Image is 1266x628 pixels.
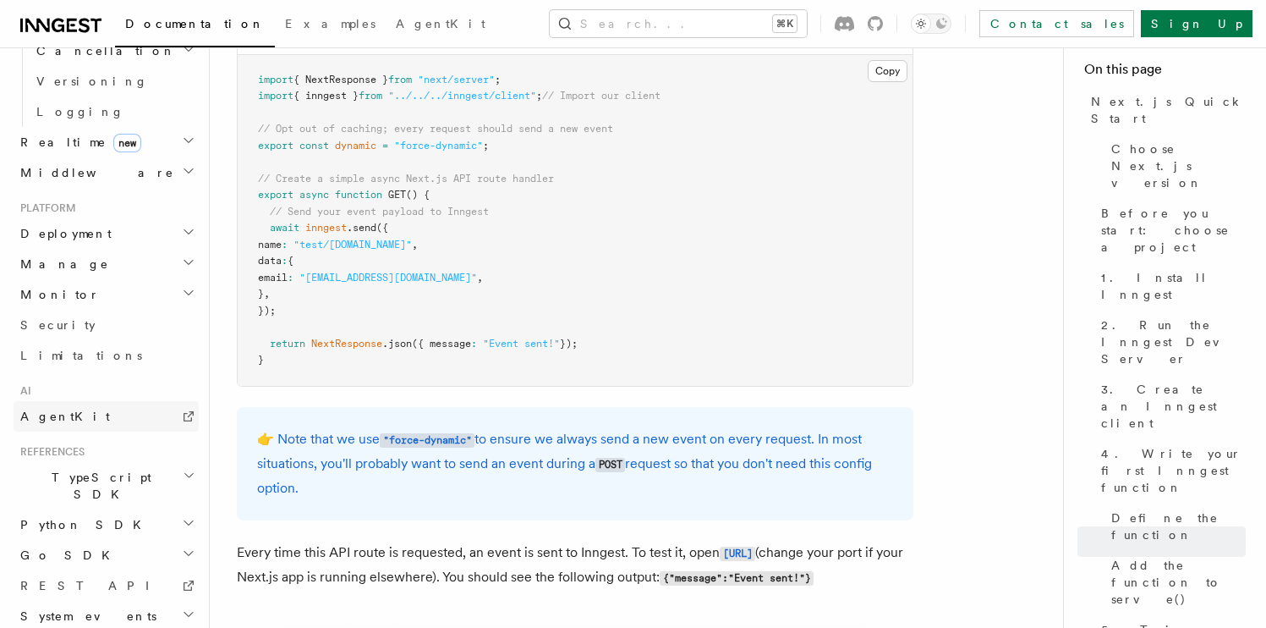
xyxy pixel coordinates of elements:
span: Before you start: choose a project [1101,205,1246,256]
span: 1. Install Inngest [1101,269,1246,303]
span: function [335,189,382,201]
a: Choose Next.js version [1104,134,1246,198]
span: AgentKit [396,17,485,30]
a: 2. Run the Inngest Dev Server [1094,310,1246,374]
span: 3. Create an Inngest client [1101,381,1246,432]
span: "../../../inngest/client" [388,90,536,102]
span: : [282,255,288,267]
span: Versioning [36,74,148,88]
span: // Send your event payload to Inngest [270,206,489,218]
span: const [299,140,329,151]
span: data [258,255,282,267]
button: Monitor [14,279,199,310]
span: : [288,272,293,284]
span: email [258,272,288,284]
button: Python SDK [14,510,199,540]
span: AgentKit [20,410,110,423]
a: REST API [14,570,199,601]
a: Add the function to serve() [1104,550,1246,614]
code: [URL] [720,547,755,561]
span: from [359,90,382,102]
button: Realtimenew [14,127,199,157]
a: Logging [30,96,199,127]
a: "force-dynamic" [380,431,474,447]
span: : [282,239,288,251]
span: "test/[DOMAIN_NAME]" [293,239,412,251]
span: return [270,338,305,350]
span: new [113,134,141,152]
span: import [258,74,293,85]
span: NextResponse [311,338,382,350]
span: import [258,90,293,102]
a: Before you start: choose a project [1094,198,1246,262]
span: export [258,189,293,201]
a: AgentKit [14,401,199,432]
span: Limitations [20,349,142,362]
span: ; [495,74,501,85]
p: 👉 Note that we use to ensure we always send a new event on every request. In most situations, you... [257,427,893,500]
a: Sign Up [1141,10,1252,37]
span: await [270,222,299,234]
code: {"message":"Event sent!"} [660,571,814,586]
span: , [477,272,483,284]
button: Search...⌘K [550,10,807,37]
a: 1. Install Inngest [1094,262,1246,310]
a: Limitations [14,340,199,371]
span: , [264,288,270,300]
a: AgentKit [386,5,496,46]
a: Documentation [115,5,275,47]
span: 4. Write your first Inngest function [1101,445,1246,496]
button: TypeScript SDK [14,462,199,510]
span: { inngest } [293,90,359,102]
span: // Opt out of caching; every request should send a new event [258,123,613,135]
span: name [258,239,282,251]
span: Go SDK [14,547,120,564]
span: ({ message [412,338,471,350]
span: Add the function to serve() [1111,557,1246,608]
span: TypeScript SDK [14,469,183,503]
span: "next/server" [418,74,495,85]
button: Cancellation [30,36,199,66]
button: Deployment [14,218,199,249]
span: ; [536,90,542,102]
a: Examples [275,5,386,46]
span: Define the function [1111,510,1246,543]
span: GET [388,189,406,201]
p: Every time this API route is requested, an event is sent to Inngest. To test it, open (change you... [237,541,913,590]
button: Copy [868,60,907,82]
span: Security [20,318,96,332]
a: Security [14,310,199,340]
span: .send [347,222,376,234]
span: }); [560,338,578,350]
span: Realtime [14,134,141,151]
span: () { [406,189,430,201]
span: .json [382,338,412,350]
kbd: ⌘K [773,15,797,32]
button: Manage [14,249,199,279]
span: { [288,255,293,267]
button: Middleware [14,157,199,188]
a: Versioning [30,66,199,96]
span: from [388,74,412,85]
a: Define the function [1104,503,1246,550]
span: References [14,445,85,459]
span: { NextResponse } [293,74,388,85]
span: 2. Run the Inngest Dev Server [1101,317,1246,367]
span: // Create a simple async Next.js API route handler [258,173,554,185]
a: Contact sales [979,10,1134,37]
span: System events [14,608,156,625]
span: AI [14,384,31,398]
span: = [382,140,388,151]
span: Logging [36,105,124,118]
span: "force-dynamic" [394,140,483,151]
span: : [471,338,477,350]
span: // Import our client [542,90,660,102]
a: 4. Write your first Inngest function [1094,438,1246,503]
span: Documentation [125,17,265,30]
button: Toggle dark mode [911,14,951,34]
span: Manage [14,256,109,273]
span: Examples [285,17,375,30]
code: "force-dynamic" [380,433,474,448]
a: Next.js Quick Start [1084,86,1246,134]
span: } [258,354,264,366]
